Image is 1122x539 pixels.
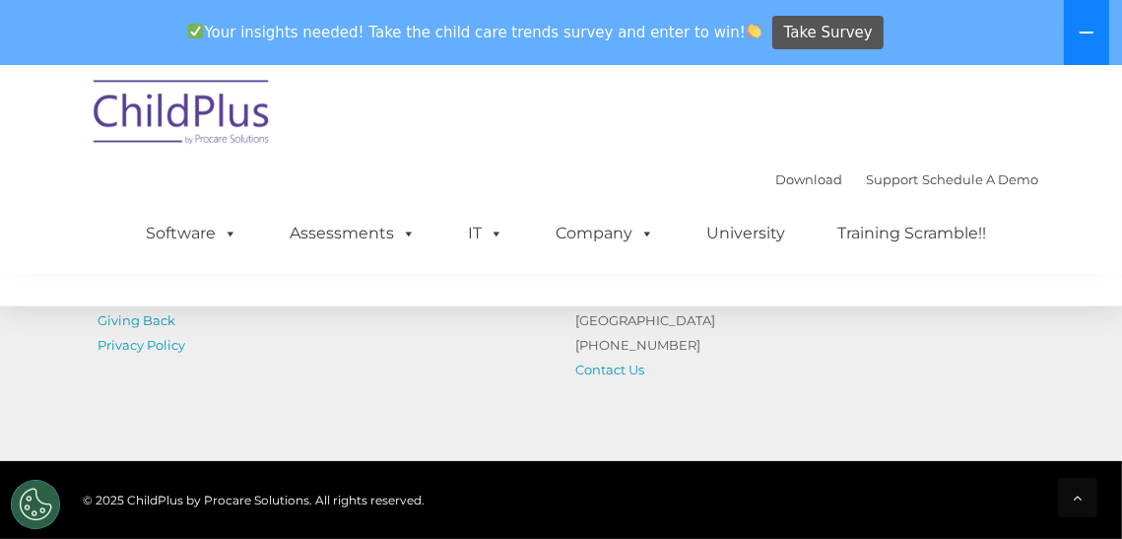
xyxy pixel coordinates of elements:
[84,493,426,507] span: © 2025 ChildPlus by Procare Solutions. All rights reserved.
[84,66,281,165] img: ChildPlus by Procare Solutions
[776,171,1039,187] font: |
[688,214,806,253] a: University
[772,16,884,50] a: Take Survey
[99,312,176,328] a: Giving Back
[271,214,436,253] a: Assessments
[99,337,186,353] a: Privacy Policy
[180,13,770,51] span: Your insights needed! Take the child care trends survey and enter to win!
[537,214,675,253] a: Company
[188,24,203,38] img: ✅
[11,480,60,529] button: Cookies Settings
[867,171,919,187] a: Support
[747,24,761,38] img: 👏
[576,259,786,382] p: [STREET_ADDRESS] Suite 1000 [GEOGRAPHIC_DATA] [PHONE_NUMBER]
[127,214,258,253] a: Software
[576,362,645,377] a: Contact Us
[784,16,873,50] span: Take Survey
[819,214,1007,253] a: Training Scramble!!
[449,214,524,253] a: IT
[923,171,1039,187] a: Schedule A Demo
[776,171,843,187] a: Download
